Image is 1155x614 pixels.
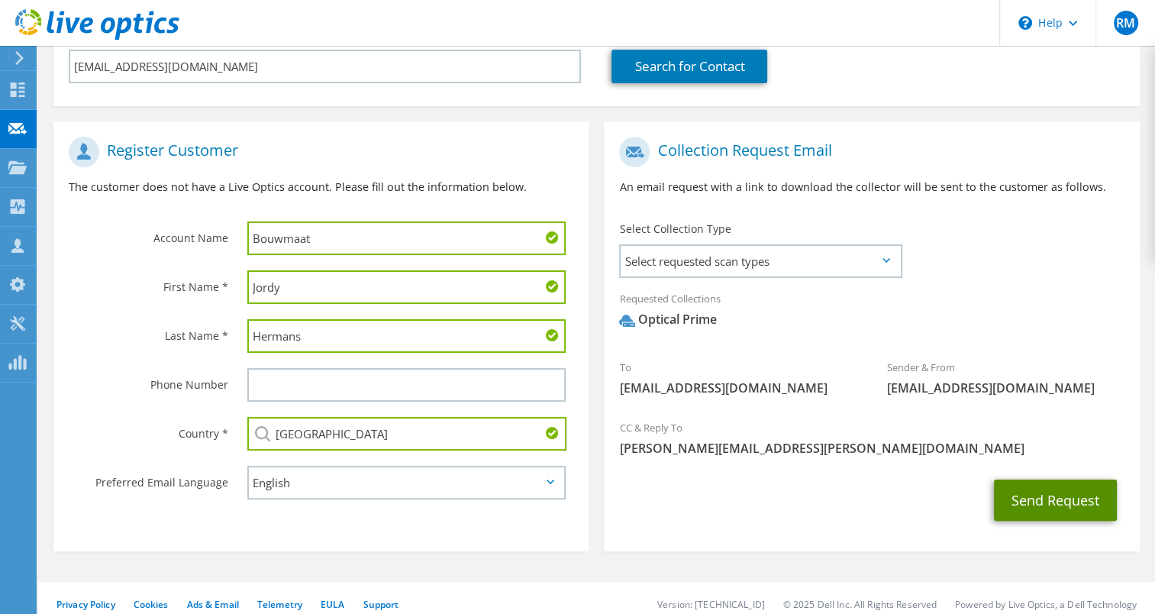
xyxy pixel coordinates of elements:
[69,270,228,295] label: First Name *
[134,598,169,611] a: Cookies
[619,311,716,328] div: Optical Prime
[783,598,937,611] li: © 2025 Dell Inc. All Rights Reserved
[1018,16,1032,30] svg: \n
[257,598,302,611] a: Telemetry
[994,480,1117,521] button: Send Request
[69,137,566,167] h1: Register Customer
[619,137,1116,167] h1: Collection Request Email
[604,412,1139,464] div: CC & Reply To
[69,319,228,344] label: Last Name *
[657,598,765,611] li: Version: [TECHNICAL_ID]
[872,351,1140,404] div: Sender & From
[69,179,573,196] p: The customer does not have a Live Optics account. Please fill out the information below.
[1114,11,1138,35] span: RM
[619,440,1124,457] span: [PERSON_NAME][EMAIL_ADDRESS][PERSON_NAME][DOMAIN_NAME]
[604,283,1139,344] div: Requested Collections
[69,368,228,393] label: Phone Number
[887,380,1124,396] span: [EMAIL_ADDRESS][DOMAIN_NAME]
[604,351,872,404] div: To
[56,598,115,611] a: Privacy Policy
[69,466,228,490] label: Preferred Email Language
[619,221,731,237] label: Select Collection Type
[69,221,228,246] label: Account Name
[619,179,1124,196] p: An email request with a link to download the collector will be sent to the customer as follows.
[611,50,767,83] a: Search for Contact
[619,380,857,396] span: [EMAIL_ADDRESS][DOMAIN_NAME]
[187,598,239,611] a: Ads & Email
[955,598,1137,611] li: Powered by Live Optics, a Dell Technology
[321,598,344,611] a: EULA
[621,246,899,276] span: Select requested scan types
[363,598,398,611] a: Support
[69,417,228,441] label: Country *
